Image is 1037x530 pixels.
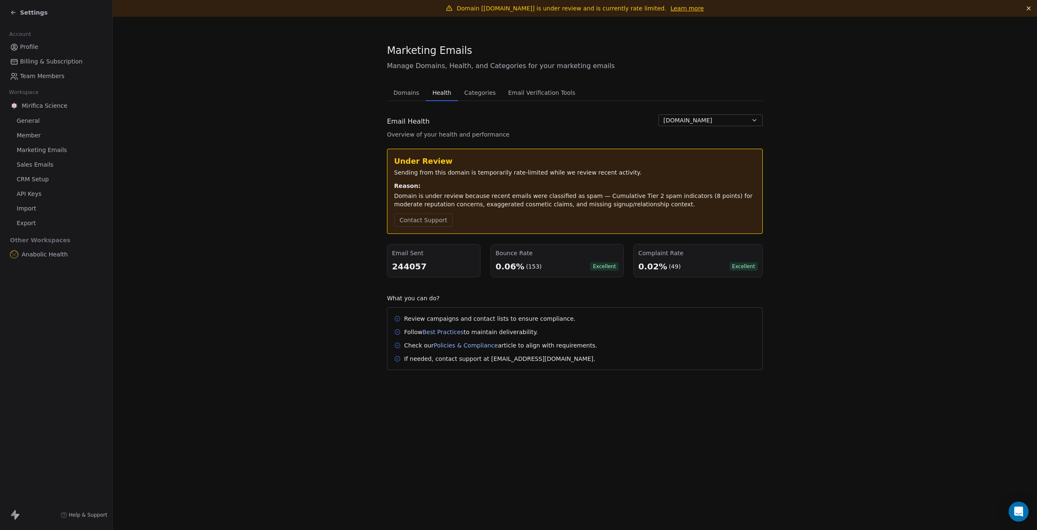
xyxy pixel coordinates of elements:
span: Import [17,204,36,213]
span: Overview of your health and performance [387,130,509,139]
a: Best Practices [422,329,464,335]
span: Account [5,28,35,41]
a: Help & Support [61,512,107,518]
span: Domains [390,87,423,99]
span: Sales Emails [17,160,53,169]
span: Excellent [590,262,618,271]
div: Email Sent [392,249,476,257]
div: Check our article to align with requirements. [404,341,597,350]
a: Marketing Emails [7,143,106,157]
div: (153) [526,262,542,271]
a: Member [7,129,106,142]
div: If needed, contact support at [EMAIL_ADDRESS][DOMAIN_NAME]. [404,355,595,363]
a: Billing & Subscription [7,55,106,68]
button: Contact Support [394,213,453,227]
div: 0.02% [638,261,667,272]
span: General [17,117,40,125]
a: Settings [10,8,48,17]
a: Export [7,216,106,230]
span: Manage Domains, Health, and Categories for your marketing emails [387,61,763,71]
span: Export [17,219,36,228]
span: Help & Support [69,512,107,518]
span: Team Members [20,72,64,81]
div: Sending from this domain is temporarily rate-limited while we review recent activity. [394,168,756,177]
span: Email Verification Tools [505,87,579,99]
span: Other Workspaces [7,233,74,247]
div: Review campaigns and contact lists to ensure compliance. [404,314,576,323]
span: Email Health [387,117,430,127]
span: Anabolic Health [22,250,68,259]
div: 244057 [392,261,476,272]
div: Reason: [394,182,756,190]
a: Sales Emails [7,158,106,172]
span: [DOMAIN_NAME] [663,116,712,125]
a: Profile [7,40,106,54]
span: Workspace [5,86,42,99]
span: Mirifica Science [22,101,67,110]
a: Policies & Compliance [434,342,498,349]
div: (49) [669,262,681,271]
span: API Keys [17,190,41,198]
span: Marketing Emails [387,44,472,57]
div: Bounce Rate [496,249,619,257]
div: Complaint Rate [638,249,758,257]
span: Excellent [730,262,758,271]
span: Profile [20,43,38,51]
span: Domain [[DOMAIN_NAME]] is under review and is currently rate limited. [457,5,666,12]
a: Import [7,202,106,216]
div: Domain is under review because recent emails were classified as spam — Cumulative Tier 2 spam ind... [394,192,756,208]
img: MIRIFICA%20science_logo_icon-big.png [10,101,18,110]
a: API Keys [7,187,106,201]
a: Learn more [670,4,704,13]
div: Under Review [394,156,756,167]
span: Billing & Subscription [20,57,83,66]
span: Marketing Emails [17,146,67,155]
span: Member [17,131,41,140]
span: CRM Setup [17,175,49,184]
span: Settings [20,8,48,17]
a: Team Members [7,69,106,83]
div: What you can do? [387,294,763,302]
span: Categories [461,87,499,99]
a: General [7,114,106,128]
div: Open Intercom Messenger [1009,502,1029,522]
div: 0.06% [496,261,524,272]
span: Health [429,87,455,99]
a: CRM Setup [7,172,106,186]
img: Anabolic-Health-Icon-192.png [10,250,18,259]
div: Follow to maintain deliverability. [404,328,538,336]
